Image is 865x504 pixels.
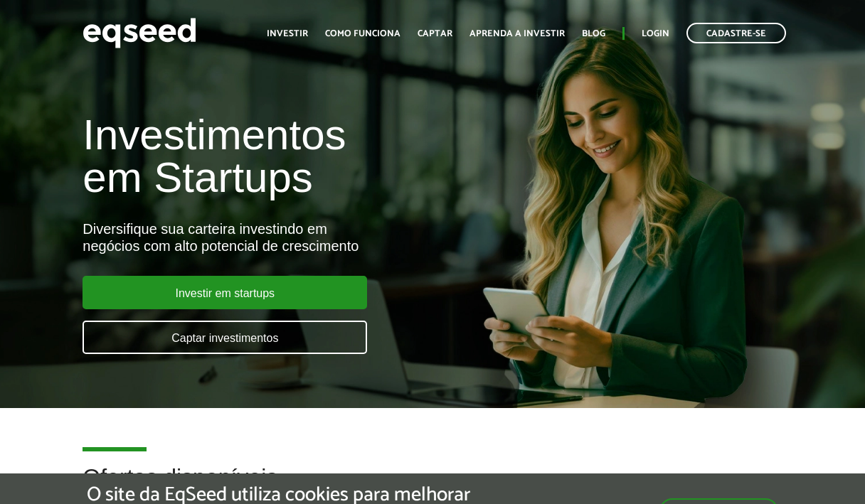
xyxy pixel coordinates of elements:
a: Captar [418,29,452,38]
img: EqSeed [83,14,196,52]
a: Como funciona [325,29,400,38]
h1: Investimentos em Startups [83,114,494,199]
a: Aprenda a investir [469,29,565,38]
div: Diversifique sua carteira investindo em negócios com alto potencial de crescimento [83,220,494,254]
a: Captar investimentos [83,321,367,354]
a: Investir em startups [83,276,367,309]
a: Blog [582,29,605,38]
a: Investir [267,29,308,38]
a: Cadastre-se [686,23,786,43]
a: Login [642,29,669,38]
